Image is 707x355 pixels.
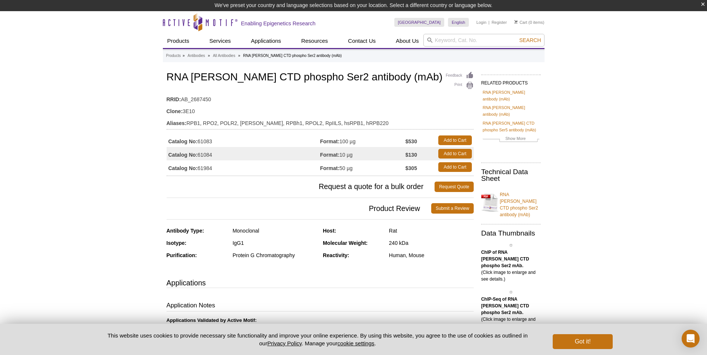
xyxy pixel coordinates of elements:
[320,138,340,145] strong: Format:
[246,34,285,48] a: Applications
[320,134,405,147] td: 100 µg
[423,34,545,47] input: Keyword, Cat. No.
[323,228,336,234] strong: Host:
[167,182,435,192] span: Request a quote for a bulk order
[481,297,529,315] b: ChIP-Seq of RNA [PERSON_NAME] CTD phospho Ser2 mAb.
[95,332,541,347] p: This website uses cookies to provide necessary site functionality and improve your online experie...
[405,138,417,145] strong: $530
[492,20,507,25] a: Register
[167,160,320,174] td: 61984
[391,34,423,48] a: About Us
[163,34,194,48] a: Products
[337,340,374,346] button: cookie settings
[553,334,612,349] button: Got it!
[514,18,545,27] li: (0 items)
[187,52,205,59] a: Antibodies
[481,250,529,268] b: ChIP of RNA [PERSON_NAME] CTD phospho Ser2 mAb.
[389,227,474,234] div: Rat
[167,120,187,127] strong: Aliases:
[167,252,197,258] strong: Purification:
[238,54,240,58] li: »
[205,34,236,48] a: Services
[167,115,474,127] td: RPB1, RPO2, POLR2, [PERSON_NAME], RPBh1, RPOL2, RpIILS, hsRPB1, hRPB220
[481,187,541,218] a: RNA [PERSON_NAME] CTD phospho Ser2 antibody (mAb)
[517,37,543,44] button: Search
[438,162,472,172] a: Add to Cart
[167,228,204,234] strong: Antibody Type:
[267,340,302,346] a: Privacy Policy
[297,34,332,48] a: Resources
[233,227,317,234] div: Monoclonal
[167,277,474,288] h3: Applications
[241,20,316,27] h2: Enabling Epigenetics Research
[448,18,469,27] a: English
[233,252,317,259] div: Protein G Chromatography
[344,34,380,48] a: Contact Us
[438,149,472,159] a: Add to Cart
[389,252,474,259] div: Human, Mouse
[431,203,474,214] a: Submit a Review
[167,240,187,246] strong: Isotype:
[438,135,472,145] a: Add to Cart
[389,240,474,246] div: 240 kDa
[394,18,445,27] a: [GEOGRAPHIC_DATA]
[682,330,700,348] div: Open Intercom Messenger
[213,52,235,59] a: All Antibodies
[167,147,320,160] td: 61084
[168,165,198,172] strong: Catalog No:
[476,20,486,25] a: Login
[483,89,539,102] a: RNA [PERSON_NAME] antibody (mAb)
[208,54,210,58] li: »
[323,252,349,258] strong: Reactivity:
[510,291,512,293] img: RNA pol II CTD phospho Ser2 antibody (mAb) tested by ChIP-Seq.
[320,160,405,174] td: 50 µg
[320,147,405,160] td: 10 µg
[514,20,518,24] img: Your Cart
[510,244,512,246] img: RNA pol II CTD phospho Ser2 antibody (mAb) tested by ChIP.
[481,249,541,282] p: (Click image to enlarge and see details.)
[481,74,541,88] h2: RELATED PRODUCTS
[168,151,198,158] strong: Catalog No:
[167,134,320,147] td: 61083
[243,54,342,58] li: RNA [PERSON_NAME] CTD phospho Ser2 antibody (mAb)
[167,103,474,115] td: 3E10
[483,135,539,144] a: Show More
[183,54,185,58] li: »
[483,104,539,118] a: RNA [PERSON_NAME] antibody (mAb)
[167,92,474,103] td: AB_2687450
[320,165,340,172] strong: Format:
[320,151,340,158] strong: Format:
[483,120,539,133] a: RNA [PERSON_NAME] CTD phospho Ser5 antibody (mAb)
[489,18,490,27] li: |
[167,96,181,103] strong: RRID:
[167,108,183,115] strong: Clone:
[435,182,474,192] a: Request Quote
[166,52,181,59] a: Products
[168,138,198,145] strong: Catalog No:
[481,296,541,329] p: (Click image to enlarge and see details.)
[167,71,474,84] h1: RNA [PERSON_NAME] CTD phospho Ser2 antibody (mAb)
[167,317,257,323] b: Applications Validated by Active Motif:
[405,165,417,172] strong: $305
[233,240,317,246] div: IgG1
[519,37,541,43] span: Search
[405,151,417,158] strong: $130
[514,20,527,25] a: Cart
[446,71,474,80] a: Feedback
[481,230,541,237] h2: Data Thumbnails
[323,240,367,246] strong: Molecular Weight:
[481,169,541,182] h2: Technical Data Sheet
[167,203,431,214] span: Product Review
[167,301,474,311] h3: Application Notes
[446,81,474,90] a: Print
